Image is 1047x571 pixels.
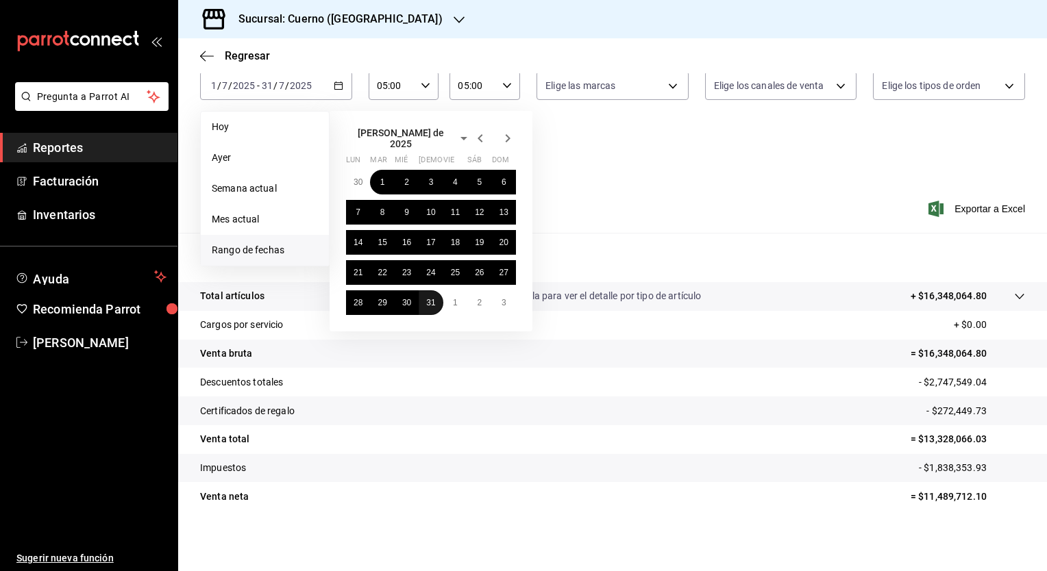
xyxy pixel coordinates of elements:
h3: Sucursal: Cuerno ([GEOGRAPHIC_DATA]) [227,11,443,27]
p: - $272,449.73 [926,404,1025,418]
abbr: 15 de julio de 2025 [378,238,386,247]
button: 3 de agosto de 2025 [492,290,516,315]
span: / [273,80,278,91]
button: 11 de julio de 2025 [443,200,467,225]
p: Resumen [200,249,1025,266]
p: Cargos por servicio [200,318,284,332]
abbr: 25 de julio de 2025 [451,268,460,277]
abbr: 17 de julio de 2025 [426,238,435,247]
span: / [217,80,221,91]
p: Total artículos [200,289,264,303]
button: 15 de julio de 2025 [370,230,394,255]
abbr: 3 de agosto de 2025 [502,298,506,307]
abbr: viernes [443,155,454,170]
span: Recomienda Parrot [33,300,167,318]
input: -- [221,80,228,91]
abbr: 27 de julio de 2025 [500,268,508,277]
abbr: 23 de julio de 2025 [402,268,411,277]
abbr: 7 de julio de 2025 [356,207,360,217]
input: ---- [232,80,256,91]
button: 30 de junio de 2025 [346,170,370,194]
button: 1 de julio de 2025 [370,170,394,194]
button: 24 de julio de 2025 [419,260,443,285]
a: Pregunta a Parrot AI [10,99,169,114]
abbr: 20 de julio de 2025 [500,238,508,247]
abbr: 3 de julio de 2025 [429,177,434,187]
abbr: 28 de julio de 2025 [354,298,362,307]
abbr: 5 de julio de 2025 [477,177,482,187]
button: 27 de julio de 2025 [492,260,516,285]
button: 29 de julio de 2025 [370,290,394,315]
abbr: 2 de agosto de 2025 [477,298,482,307]
button: 2 de julio de 2025 [395,170,419,194]
span: - [257,80,260,91]
span: Exportar a Excel [931,201,1025,217]
abbr: 1 de agosto de 2025 [453,298,458,307]
p: + $0.00 [954,318,1025,332]
span: Elige los canales de venta [714,79,824,92]
span: [PERSON_NAME] [33,333,167,352]
abbr: 22 de julio de 2025 [378,268,386,277]
span: Sugerir nueva función [16,551,167,566]
button: 28 de julio de 2025 [346,290,370,315]
p: Certificados de regalo [200,404,295,418]
button: [PERSON_NAME] de 2025 [346,127,472,149]
abbr: 21 de julio de 2025 [354,268,362,277]
span: Semana actual [212,181,318,196]
abbr: 4 de julio de 2025 [453,177,458,187]
span: Regresar [225,49,270,62]
button: 17 de julio de 2025 [419,230,443,255]
abbr: martes [370,155,386,170]
button: 6 de julio de 2025 [492,170,516,194]
abbr: 18 de julio de 2025 [451,238,460,247]
span: Elige las marcas [545,79,615,92]
abbr: 30 de junio de 2025 [354,177,362,187]
span: Pregunta a Parrot AI [37,90,147,104]
span: Reportes [33,138,167,157]
span: Rango de fechas [212,243,318,257]
button: 9 de julio de 2025 [395,200,419,225]
span: [PERSON_NAME] de 2025 [346,127,456,149]
button: Pregunta a Parrot AI [15,82,169,111]
button: Regresar [200,49,270,62]
abbr: 9 de julio de 2025 [404,207,409,217]
abbr: 19 de julio de 2025 [475,238,484,247]
abbr: 30 de julio de 2025 [402,298,411,307]
button: 4 de julio de 2025 [443,170,467,194]
span: Facturación [33,172,167,190]
abbr: 6 de julio de 2025 [502,177,506,187]
p: Descuentos totales [200,375,283,390]
abbr: 16 de julio de 2025 [402,238,411,247]
button: 5 de julio de 2025 [467,170,491,194]
abbr: 2 de julio de 2025 [404,177,409,187]
abbr: 24 de julio de 2025 [426,268,435,277]
button: 8 de julio de 2025 [370,200,394,225]
abbr: 10 de julio de 2025 [426,207,435,217]
p: Impuestos [200,461,246,475]
input: -- [278,80,285,91]
button: 30 de julio de 2025 [395,290,419,315]
button: 21 de julio de 2025 [346,260,370,285]
button: 3 de julio de 2025 [419,170,443,194]
abbr: lunes [346,155,360,170]
button: 18 de julio de 2025 [443,230,467,255]
button: 7 de julio de 2025 [346,200,370,225]
button: 20 de julio de 2025 [492,230,516,255]
abbr: 14 de julio de 2025 [354,238,362,247]
button: 12 de julio de 2025 [467,200,491,225]
p: = $13,328,066.03 [911,432,1025,446]
p: - $2,747,549.04 [919,375,1025,390]
button: 13 de julio de 2025 [492,200,516,225]
p: Venta total [200,432,249,446]
abbr: sábado [467,155,482,170]
abbr: 31 de julio de 2025 [426,298,435,307]
p: Venta neta [200,490,249,504]
input: -- [210,80,217,91]
span: Ayer [212,151,318,165]
button: 2 de agosto de 2025 [467,290,491,315]
button: 1 de agosto de 2025 [443,290,467,315]
input: -- [261,80,273,91]
button: open_drawer_menu [151,36,162,47]
span: Ayuda [33,268,149,285]
button: 14 de julio de 2025 [346,230,370,255]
